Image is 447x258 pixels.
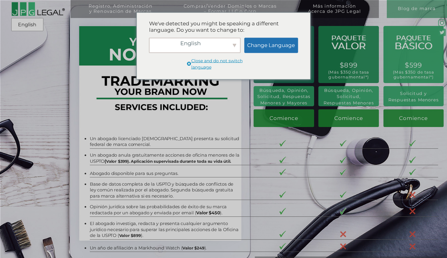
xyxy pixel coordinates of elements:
[324,88,374,106] span: Búsqueda, Opinión, Solicitud, Respuestas Menores
[269,115,298,121] span: Comience
[295,4,374,22] a: Más informaciónAcerca de JPG Legal
[90,181,233,199] span: Base de datos completa de la USPTO y búsqueda de conflictos de ley común realizada por el abogado...
[409,243,416,250] img: X-30-3.png
[191,57,261,71] span: Close and do not switch language
[13,19,42,30] a: English
[409,169,416,175] img: checkmark-border-3.png
[409,157,416,163] img: checkmark-border-3.png
[340,208,346,214] img: checkmark-border-3.png
[90,221,239,238] span: El abogado investiga, redacta y presenta cualquier argumento jurídico necesario para superar las ...
[279,208,286,214] img: checkmark-border-3.png
[279,157,286,163] img: checkmark-border-3.png
[438,29,445,36] img: Twitter_Social_Icon_Rounded_Square_Color-mid-green3-90.png
[279,140,286,147] img: checkmark-border-3.png
[318,109,379,127] a: Comience
[127,159,231,164] span: . Aplicación supervisada durante toda su vida útil.
[399,115,428,121] span: Comience
[257,88,311,106] span: Búsqueda, Opinión, Solicitud, Respuestas Menores y Mayores
[127,159,129,164] b: )
[340,140,346,147] img: checkmark-border-3.png
[90,152,240,164] span: Un abogado anula gratuitamente acciones de oficina menores de la USPTO
[186,61,191,68] span: Close and do not switch language
[279,243,286,249] img: checkmark-border-3.png
[244,38,298,53] a: Change Language
[182,245,204,250] span: Valor $249
[409,140,416,147] img: checkmark-border-3.png
[438,19,445,27] img: glyph-logo_May2016-green3-90.png
[340,191,346,198] img: checkmark-border-3.png
[149,38,241,53] div: English
[106,159,127,164] span: Valor $399
[279,231,286,237] img: checkmark-border-3.png
[254,109,314,127] a: Comience
[409,231,416,238] img: X-30-3.png
[279,191,286,198] img: checkmark-border-3.png
[90,136,239,147] span: Un abogado licenciado [DEMOGRAPHIC_DATA] presenta su solicitud federal de marca comercial.
[11,2,65,16] img: 2016-logo-black-letters-3-r.png
[90,245,207,251] span: Un año de afiliación a Markhound Watch ( ).
[196,210,220,216] b: Valor $450
[119,233,141,238] span: Valor $899
[279,169,286,175] img: checkmark-border-3.png
[388,91,439,102] span: Solicitud y Respuestas Menores
[334,115,363,121] span: Comience
[340,169,346,175] img: checkmark-border-3.png
[383,109,444,127] a: Comience
[104,158,231,164] b: (
[186,57,261,71] a: Close and do not switch language
[340,243,346,250] img: X-30-3.png
[409,208,416,215] img: X-30-3.png
[409,191,416,198] img: X-30-3.png
[340,231,346,238] img: X-30-3.png
[149,20,298,33] div: We've detected you might be speaking a different language. Do you want to change to:
[75,4,166,22] a: Registro, Administracióny Renovación de Marcas
[90,204,227,216] span: Opinión jurídica sobre las probabilidades de éxito de su marca redactada por un abogado y enviada...
[90,171,178,176] span: Abogado disponible para sus preguntas.
[170,4,290,22] a: Comprar/Vender Dominios o Marcas– Formar LLC o Corp
[340,157,346,163] img: checkmark-border-3.png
